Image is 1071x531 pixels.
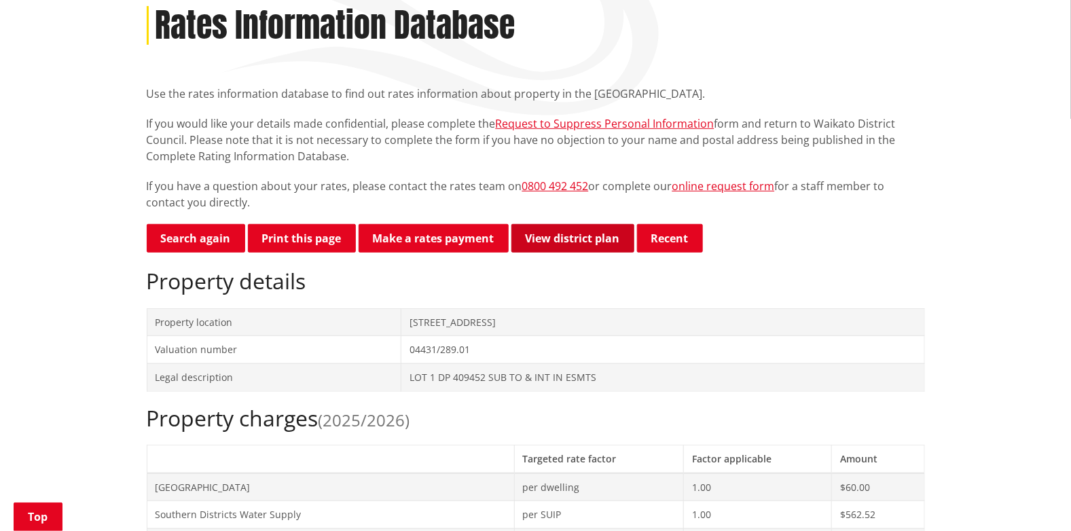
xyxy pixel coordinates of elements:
td: 04431/289.01 [401,336,924,364]
a: Request to Suppress Personal Information [496,116,714,131]
th: Factor applicable [684,445,832,473]
th: Targeted rate factor [514,445,684,473]
p: Use the rates information database to find out rates information about property in the [GEOGRAPHI... [147,86,925,102]
span: (2025/2026) [319,409,410,431]
p: If you have a question about your rates, please contact the rates team on or complete our for a s... [147,178,925,210]
td: Valuation number [147,336,401,364]
h2: Property charges [147,405,925,431]
td: Southern Districts Water Supply [147,501,514,529]
td: [GEOGRAPHIC_DATA] [147,473,514,501]
td: Property location [147,308,401,336]
p: If you would like your details made confidential, please complete the form and return to Waikato ... [147,115,925,164]
a: online request form [672,179,775,194]
a: Make a rates payment [359,224,509,253]
td: per dwelling [514,473,684,501]
td: per SUIP [514,501,684,529]
td: $60.00 [832,473,924,501]
td: Legal description [147,363,401,391]
a: Top [14,502,62,531]
td: $562.52 [832,501,924,529]
td: 1.00 [684,501,832,529]
a: Search again [147,224,245,253]
iframe: Messenger Launcher [1009,474,1057,523]
a: 0800 492 452 [522,179,589,194]
td: 1.00 [684,473,832,501]
button: Recent [637,224,703,253]
a: View district plan [511,224,634,253]
td: LOT 1 DP 409452 SUB TO & INT IN ESMTS [401,363,924,391]
th: Amount [832,445,924,473]
button: Print this page [248,224,356,253]
h1: Rates Information Database [156,6,515,45]
h2: Property details [147,268,925,294]
td: [STREET_ADDRESS] [401,308,924,336]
